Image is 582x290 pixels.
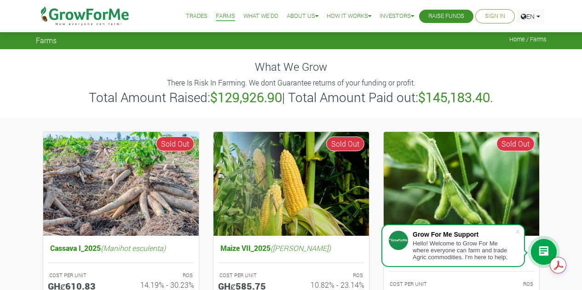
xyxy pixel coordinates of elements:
p: There Is Risk In Farming. We dont Guarantee returns of your funding or profit. [37,77,545,88]
h6: 14.19% - 30.23% [128,280,194,289]
p: COST PER UNIT [49,272,113,279]
h6: 10.82% - 23.14% [298,280,364,289]
a: How it Works [327,11,371,21]
img: growforme image [384,132,539,236]
p: COST PER UNIT [390,280,453,288]
p: ROS [470,280,533,288]
a: About Us [287,11,318,21]
a: Sign In [485,11,505,21]
i: ([PERSON_NAME]) [271,243,331,253]
p: COST PER UNIT [219,272,283,279]
a: Farms [216,11,235,21]
p: ROS [300,272,363,279]
a: Investors [380,11,414,21]
a: What We Do [243,11,278,21]
img: growforme image [43,132,199,236]
h5: Cassava I_2025 [48,241,194,255]
span: Home / Farms [509,36,547,43]
h5: Maize VII_2025 [218,241,364,255]
a: Raise Funds [428,11,464,21]
h3: Total Amount Raised: | Total Amount Paid out: . [37,90,545,105]
a: EN [517,9,544,23]
span: Farms [36,36,57,45]
img: growforme image [213,132,369,236]
b: $129,926.90 [210,89,282,106]
div: Hello! Welcome to Grow For Me where everyone can farm and trade Agric commodities. I'm here to help. [413,240,515,261]
span: Sold Out [496,136,535,151]
span: Sold Out [156,136,194,151]
b: $145,183.40 [418,89,490,106]
h4: What We Grow [36,60,547,74]
a: Trades [186,11,207,21]
div: Grow For Me Support [413,231,515,238]
p: ROS [129,272,193,279]
i: (Manihot esculenta) [101,243,166,253]
span: Sold Out [326,136,364,151]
